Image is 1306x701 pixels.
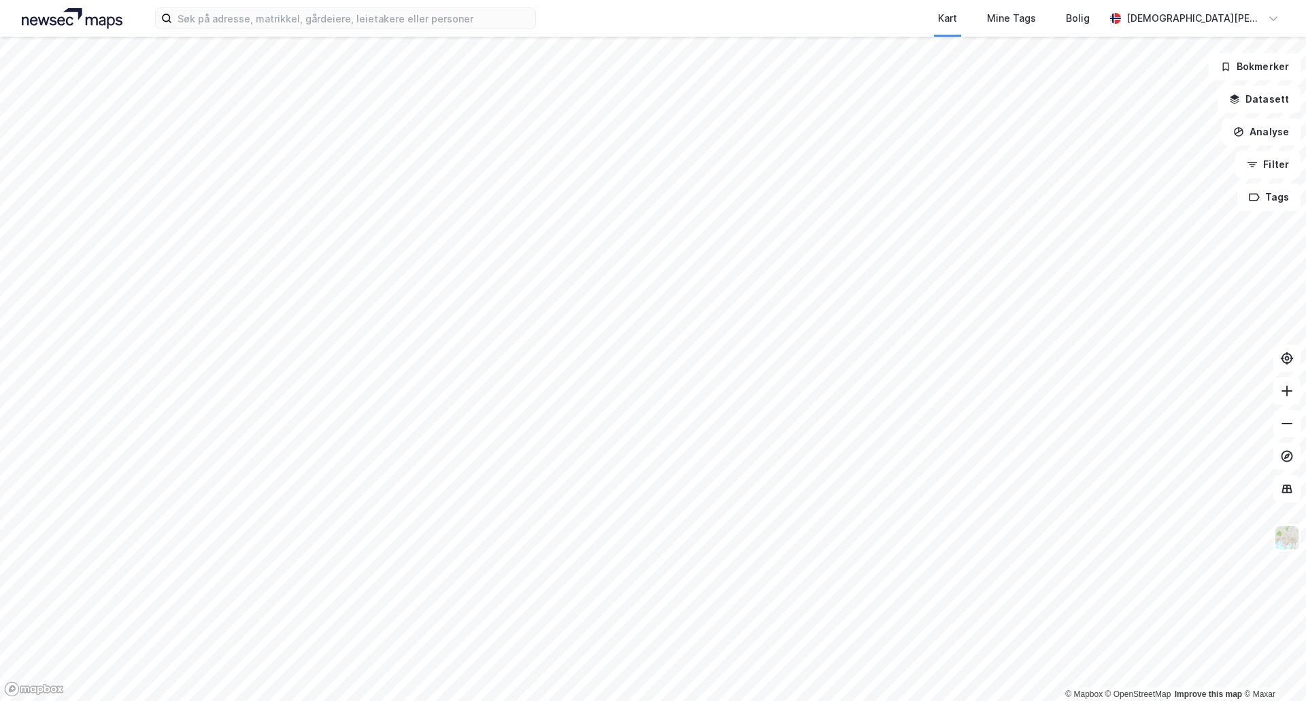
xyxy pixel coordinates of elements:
div: Mine Tags [987,10,1036,27]
input: Søk på adresse, matrikkel, gårdeiere, leietakere eller personer [172,8,535,29]
button: Tags [1237,184,1301,211]
div: [DEMOGRAPHIC_DATA][PERSON_NAME] [1126,10,1262,27]
div: Kontrollprogram for chat [1238,636,1306,701]
img: Z [1274,525,1300,551]
button: Datasett [1218,86,1301,113]
a: OpenStreetMap [1105,689,1171,699]
a: Improve this map [1175,689,1242,699]
div: Kart [938,10,957,27]
button: Filter [1235,151,1301,178]
img: logo.a4113a55bc3d86da70a041830d287a7e.svg [22,8,122,29]
div: Bolig [1066,10,1090,27]
button: Analyse [1222,118,1301,146]
a: Mapbox homepage [4,681,64,697]
button: Bokmerker [1209,53,1301,80]
iframe: Chat Widget [1238,636,1306,701]
a: Mapbox [1065,689,1103,699]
